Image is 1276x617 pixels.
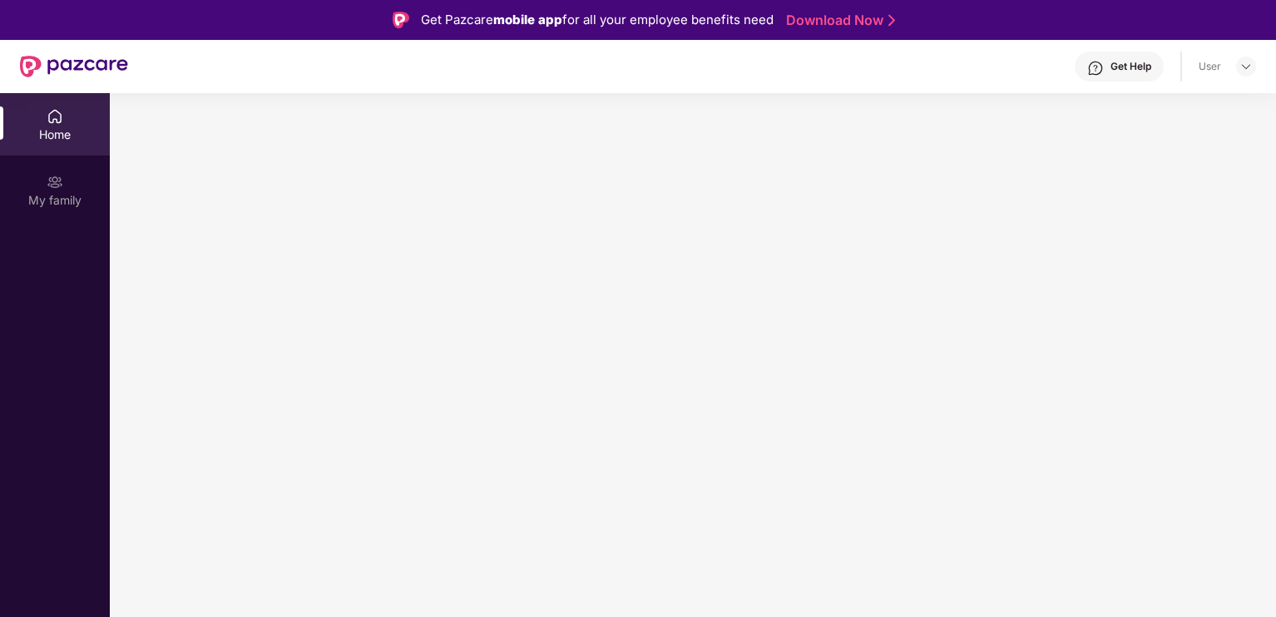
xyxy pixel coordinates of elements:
[1110,60,1151,73] div: Get Help
[493,12,562,27] strong: mobile app
[47,174,63,190] img: svg+xml;base64,PHN2ZyB3aWR0aD0iMjAiIGhlaWdodD0iMjAiIHZpZXdCb3g9IjAgMCAyMCAyMCIgZmlsbD0ibm9uZSIgeG...
[47,108,63,125] img: svg+xml;base64,PHN2ZyBpZD0iSG9tZSIgeG1sbnM9Imh0dHA6Ly93d3cudzMub3JnLzIwMDAvc3ZnIiB3aWR0aD0iMjAiIG...
[393,12,409,28] img: Logo
[1239,60,1253,73] img: svg+xml;base64,PHN2ZyBpZD0iRHJvcGRvd24tMzJ4MzIiIHhtbG5zPSJodHRwOi8vd3d3LnczLm9yZy8yMDAwL3N2ZyIgd2...
[20,56,128,77] img: New Pazcare Logo
[786,12,890,29] a: Download Now
[888,12,895,29] img: Stroke
[1087,60,1104,77] img: svg+xml;base64,PHN2ZyBpZD0iSGVscC0zMngzMiIgeG1sbnM9Imh0dHA6Ly93d3cudzMub3JnLzIwMDAvc3ZnIiB3aWR0aD...
[1199,60,1221,73] div: User
[421,10,774,30] div: Get Pazcare for all your employee benefits need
